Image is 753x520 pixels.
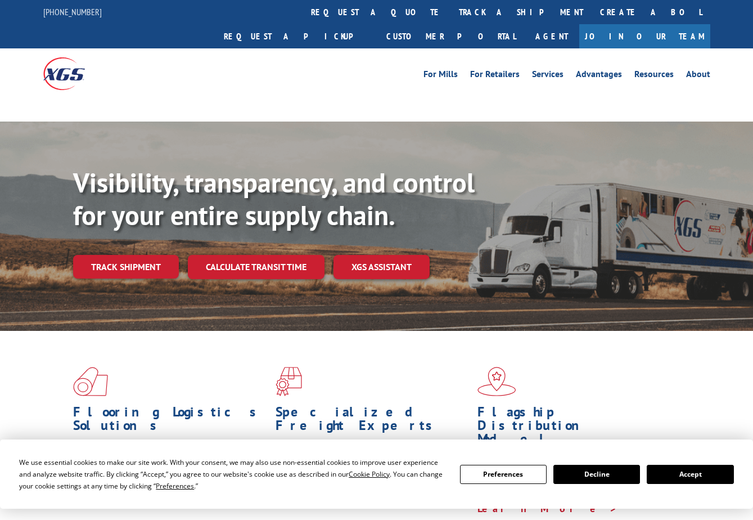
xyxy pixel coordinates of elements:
[477,502,617,515] a: Learn More >
[460,465,547,484] button: Preferences
[553,465,640,484] button: Decline
[477,367,516,396] img: xgs-icon-flagship-distribution-model-red
[579,24,710,48] a: Join Our Team
[156,481,194,491] span: Preferences
[73,165,475,232] b: Visibility, transparency, and control for your entire supply chain.
[634,70,674,82] a: Resources
[423,70,458,82] a: For Mills
[647,465,733,484] button: Accept
[19,456,446,492] div: We use essential cookies to make our site work. With your consent, we may also use non-essential ...
[215,24,378,48] a: Request a pickup
[576,70,622,82] a: Advantages
[73,367,108,396] img: xgs-icon-total-supply-chain-intelligence-red
[349,469,390,479] span: Cookie Policy
[477,405,671,451] h1: Flagship Distribution Model
[73,405,267,438] h1: Flooring Logistics Solutions
[378,24,524,48] a: Customer Portal
[333,255,430,279] a: XGS ASSISTANT
[73,255,179,279] a: Track shipment
[532,70,563,82] a: Services
[73,438,247,478] span: As an industry carrier of choice, XGS has brought innovation and dedication to flooring logistics...
[43,6,102,17] a: [PHONE_NUMBER]
[188,255,324,279] a: Calculate transit time
[276,438,470,488] p: From 123 overlength loads to delicate cargo, our experienced staff knows the best way to move you...
[524,24,579,48] a: Agent
[686,70,710,82] a: About
[276,367,302,396] img: xgs-icon-focused-on-flooring-red
[276,405,470,438] h1: Specialized Freight Experts
[470,70,520,82] a: For Retailers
